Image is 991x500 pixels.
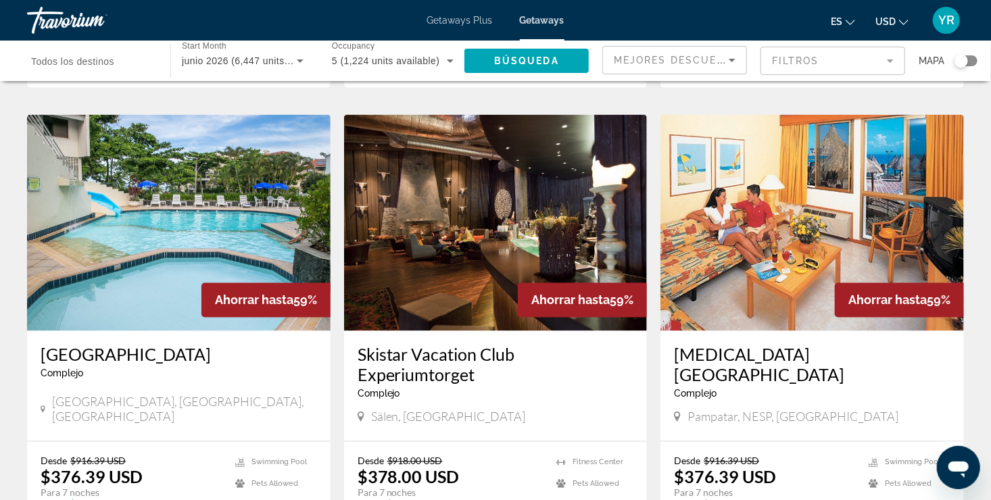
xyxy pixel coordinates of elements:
[31,56,114,67] span: Todos los destinos
[371,409,526,424] span: Sälen, [GEOGRAPHIC_DATA]
[518,283,647,318] div: 59%
[387,455,443,467] span: $918.00 USD
[27,115,331,331] img: 3775O01X.jpg
[919,51,944,70] span: Mapa
[182,42,226,51] span: Start Month
[358,487,543,499] p: Para 7 noches
[41,487,222,499] p: Para 7 noches
[358,455,384,467] span: Desde
[614,52,735,68] mat-select: Sort by
[760,46,905,76] button: Filter
[41,368,83,379] span: Complejo
[27,3,162,38] a: Travorium
[251,480,298,489] span: Pets Allowed
[41,467,143,487] p: $376.39 USD
[52,395,317,424] span: [GEOGRAPHIC_DATA], [GEOGRAPHIC_DATA], [GEOGRAPHIC_DATA]
[674,389,717,399] span: Complejo
[848,293,927,307] span: Ahorrar hasta
[332,42,374,51] span: Occupancy
[674,487,855,499] p: Para 7 noches
[674,345,950,385] a: [MEDICAL_DATA][GEOGRAPHIC_DATA]
[201,283,331,318] div: 59%
[427,15,493,26] a: Getaways Plus
[358,389,400,399] span: Complejo
[520,15,564,26] a: Getaways
[344,115,648,331] img: C231O01X.jpg
[660,115,964,331] img: 6721I01L.jpg
[41,455,67,467] span: Desde
[687,409,898,424] span: Pampatar, NESP, [GEOGRAPHIC_DATA]
[885,480,932,489] span: Pets Allowed
[831,11,855,31] button: Change language
[875,11,909,31] button: Change currency
[41,345,317,365] a: [GEOGRAPHIC_DATA]
[464,49,589,73] button: Búsqueda
[332,55,440,66] span: 5 (1,224 units available)
[573,458,623,467] span: Fitness Center
[494,55,559,66] span: Búsqueda
[251,458,307,467] span: Swimming Pool
[358,345,634,385] a: Skistar Vacation Club Experiumtorget
[182,55,331,66] span: junio 2026 (6,447 units available)
[573,480,619,489] span: Pets Allowed
[835,283,964,318] div: 59%
[937,446,980,489] iframe: Button to launch messaging window
[831,16,842,27] span: es
[70,455,126,467] span: $916.39 USD
[531,293,610,307] span: Ahorrar hasta
[215,293,293,307] span: Ahorrar hasta
[614,55,749,66] span: Mejores descuentos
[875,16,896,27] span: USD
[358,467,460,487] p: $378.00 USD
[929,6,964,34] button: User Menu
[704,455,759,467] span: $916.39 USD
[885,458,940,467] span: Swimming Pool
[674,455,700,467] span: Desde
[674,467,776,487] p: $376.39 USD
[938,14,954,27] span: YR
